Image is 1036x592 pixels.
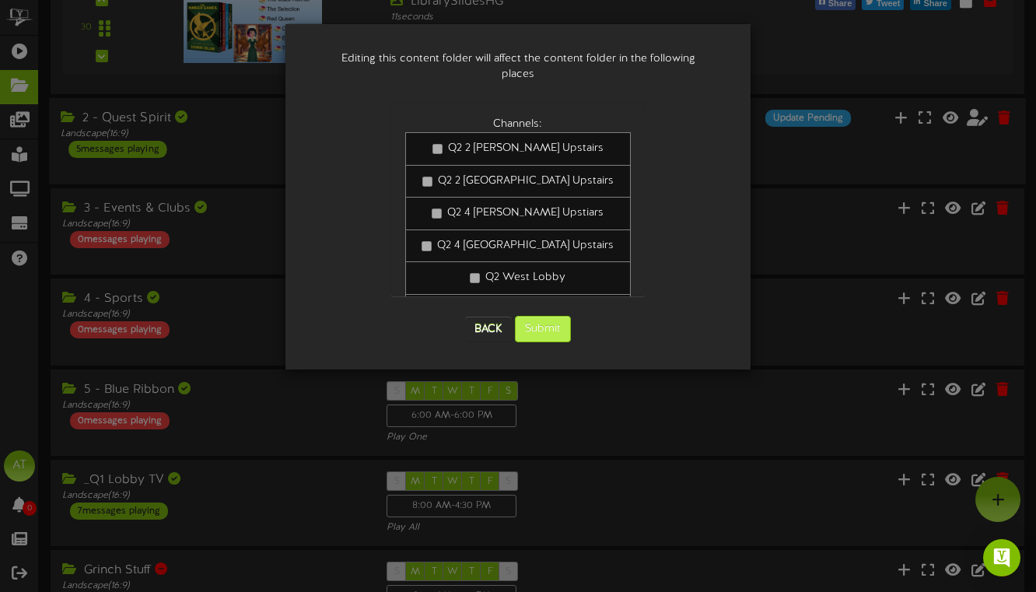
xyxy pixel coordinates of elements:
[405,117,632,132] div: Channels:
[309,36,727,98] div: Editing this content folder will affect the content folder in the following places
[515,316,571,342] button: Submit
[432,144,443,154] input: Q2 2 [PERSON_NAME] Upstairs
[422,241,432,251] input: Q2 4 [GEOGRAPHIC_DATA] Upstairs
[485,271,565,283] span: Q2 West Lobby
[983,539,1020,576] div: Open Intercom Messenger
[465,317,512,342] button: Back
[422,177,432,187] input: Q2 2 [GEOGRAPHIC_DATA] Upstairs
[432,208,442,219] input: Q2 4 [PERSON_NAME] Upstiars
[437,240,614,251] span: Q2 4 [GEOGRAPHIC_DATA] Upstairs
[448,142,604,154] span: Q2 2 [PERSON_NAME] Upstairs
[447,207,604,219] span: Q2 4 [PERSON_NAME] Upstiars
[470,273,480,283] input: Q2 West Lobby
[438,175,614,187] span: Q2 2 [GEOGRAPHIC_DATA] Upstairs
